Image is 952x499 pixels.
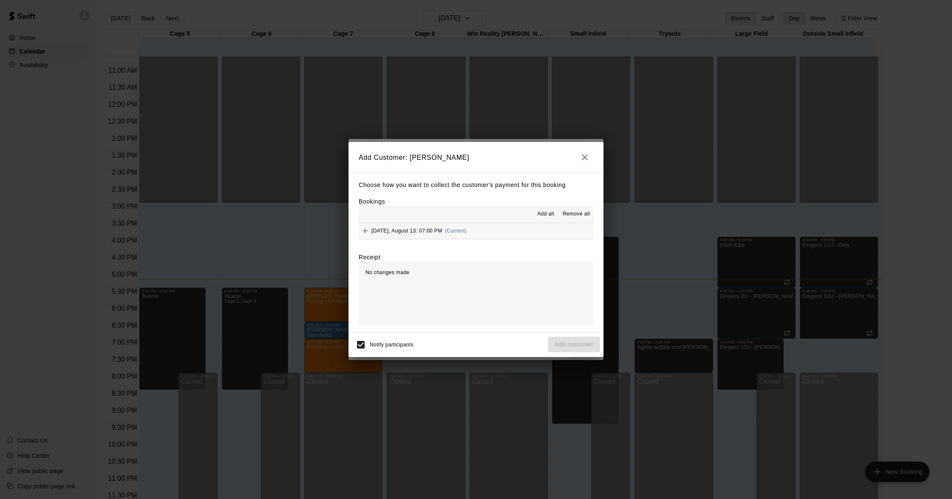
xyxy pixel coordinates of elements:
button: Add all [532,207,559,221]
span: [DATE], August 13: 07:00 PM [371,228,442,234]
span: Add all [537,210,554,218]
p: Choose how you want to collect the customer's payment for this booking [359,180,593,190]
span: Add [359,227,371,234]
span: Notify participants [370,342,414,348]
label: Receipt [359,253,380,261]
button: Remove all [559,207,593,221]
span: (Current) [445,228,467,234]
span: No changes made [365,269,409,275]
button: Add[DATE], August 13: 07:00 PM(Current) [359,223,593,239]
label: Bookings [359,198,385,205]
h2: Add Customer: [PERSON_NAME] [348,142,603,173]
span: Remove all [563,210,590,218]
